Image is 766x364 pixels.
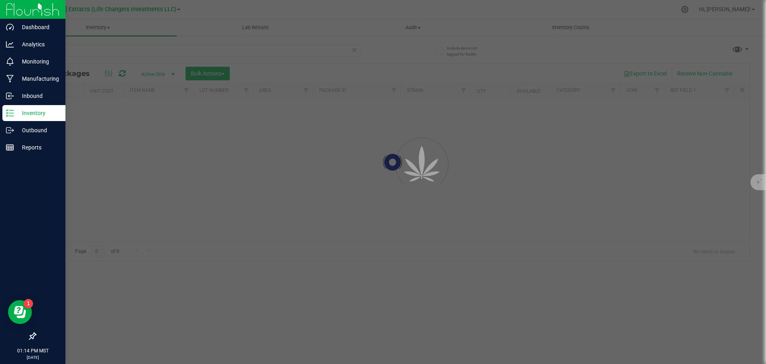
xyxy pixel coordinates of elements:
iframe: Resource center unread badge [24,299,33,308]
inline-svg: Reports [6,143,14,151]
inline-svg: Dashboard [6,23,14,31]
p: Outbound [14,125,62,135]
inline-svg: Inventory [6,109,14,117]
inline-svg: Outbound [6,126,14,134]
p: Inventory [14,108,62,118]
inline-svg: Manufacturing [6,75,14,83]
p: Manufacturing [14,74,62,84]
p: Analytics [14,40,62,49]
p: Reports [14,143,62,152]
p: [DATE] [4,354,62,360]
p: Monitoring [14,57,62,66]
inline-svg: Analytics [6,40,14,48]
p: Dashboard [14,22,62,32]
p: Inbound [14,91,62,101]
inline-svg: Monitoring [6,58,14,66]
p: 01:14 PM MST [4,347,62,354]
iframe: Resource center [8,300,32,324]
inline-svg: Inbound [6,92,14,100]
